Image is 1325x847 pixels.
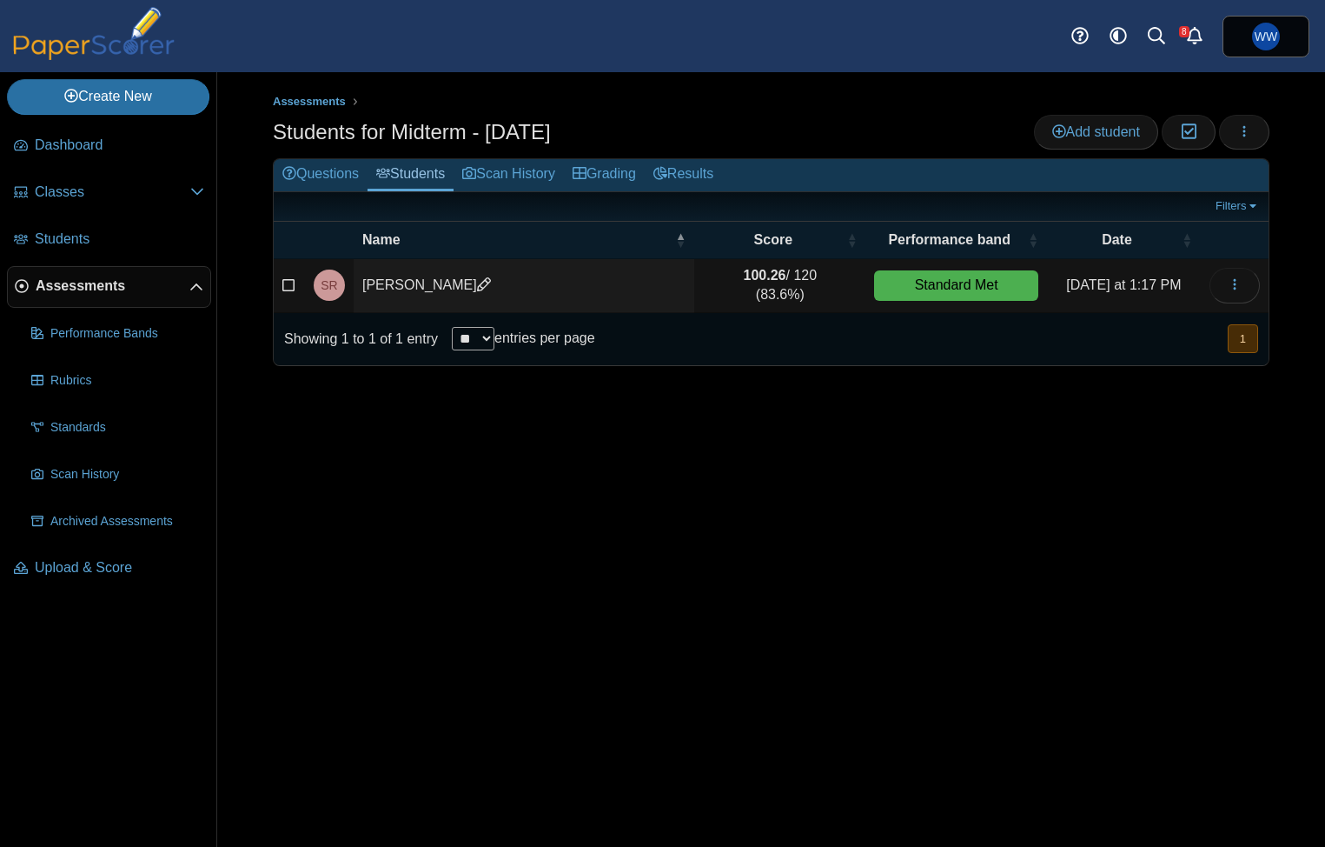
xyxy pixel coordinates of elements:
[7,266,211,308] a: Assessments
[321,279,337,291] span: Steven Riojas
[7,125,211,167] a: Dashboard
[36,277,189,296] span: Assessments
[1228,324,1258,353] button: 1
[50,372,204,390] span: Rubrics
[362,230,672,250] span: Name
[694,259,865,313] td: / 120 (83.6%)
[1034,115,1158,150] a: Add student
[274,313,438,365] div: Showing 1 to 1 of 1 entry
[368,159,454,191] a: Students
[273,117,551,147] h1: Students for Midterm - [DATE]
[1056,230,1178,250] span: Date
[564,159,645,191] a: Grading
[273,95,346,108] span: Assessments
[1252,23,1280,50] span: William Whitney
[1052,124,1140,139] span: Add student
[24,360,211,402] a: Rubrics
[7,548,211,590] a: Upload & Score
[50,325,204,343] span: Performance Bands
[50,466,204,484] span: Scan History
[1066,277,1181,292] time: Oct 13, 2025 at 1:17 PM
[1255,30,1277,43] span: William Whitney
[744,268,786,283] b: 100.26
[874,270,1038,301] div: Standard Met
[494,330,595,345] label: entries per page
[7,219,211,261] a: Students
[7,48,181,63] a: PaperScorer
[268,91,350,113] a: Assessments
[454,159,564,191] a: Scan History
[1028,231,1038,249] span: Performance band : Activate to sort
[35,230,204,249] span: Students
[354,259,694,313] td: [PERSON_NAME]
[35,558,204,577] span: Upload & Score
[675,231,686,249] span: Name : Activate to invert sorting
[50,513,204,530] span: Archived Assessments
[1226,324,1258,353] nav: pagination
[846,231,857,249] span: Score : Activate to sort
[1222,16,1309,57] a: William Whitney
[7,79,209,114] a: Create New
[1182,231,1192,249] span: Date : Activate to sort
[874,230,1024,250] span: Performance band
[7,172,211,214] a: Classes
[24,313,211,355] a: Performance Bands
[645,159,722,191] a: Results
[35,183,190,202] span: Classes
[24,454,211,496] a: Scan History
[274,159,368,191] a: Questions
[703,230,843,250] span: Score
[35,136,204,155] span: Dashboard
[1176,17,1214,56] a: Alerts
[24,501,211,543] a: Archived Assessments
[24,407,211,449] a: Standards
[1211,197,1264,215] a: Filters
[7,7,181,60] img: PaperScorer
[50,419,204,437] span: Standards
